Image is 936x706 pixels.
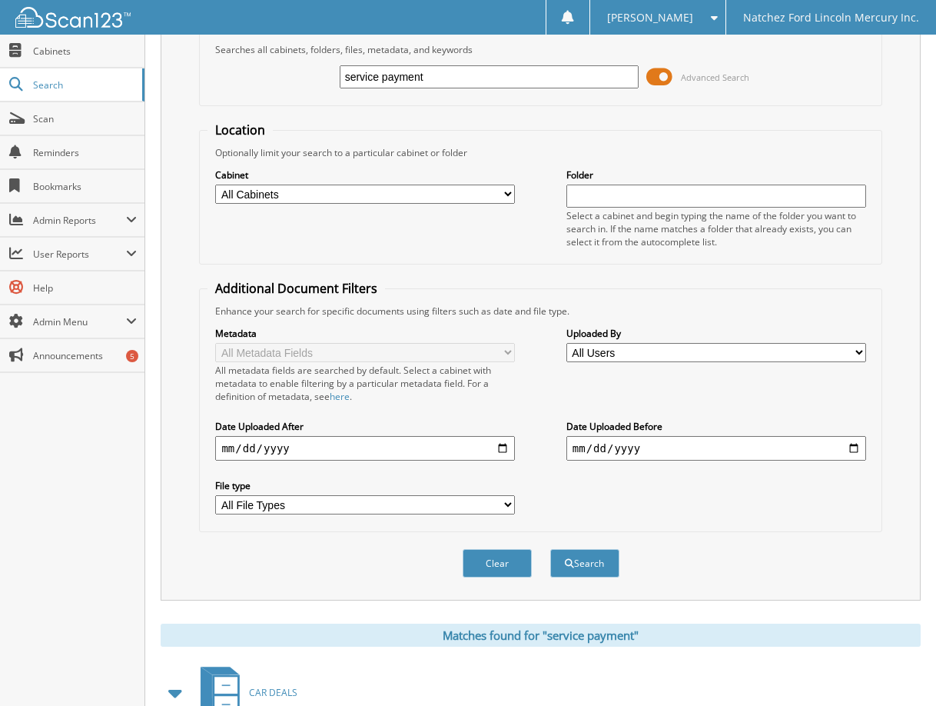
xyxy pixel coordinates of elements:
label: Metadata [215,327,515,340]
span: Reminders [33,146,137,159]
span: Announcements [33,349,137,362]
div: Searches all cabinets, folders, files, metadata, and keywords [207,43,873,56]
span: [PERSON_NAME] [607,13,693,22]
label: File type [215,479,515,492]
span: User Reports [33,248,126,261]
label: Cabinet [215,168,515,181]
legend: Location [207,122,273,138]
a: here [330,390,350,403]
label: Date Uploaded Before [566,420,866,433]
label: Date Uploaded After [215,420,515,433]
input: end [566,436,866,461]
label: Folder [566,168,866,181]
span: Admin Menu [33,315,126,328]
div: All metadata fields are searched by default. Select a cabinet with metadata to enable filtering b... [215,364,515,403]
span: Natchez Ford Lincoln Mercury Inc. [743,13,919,22]
button: Clear [463,549,532,578]
label: Uploaded By [566,327,866,340]
iframe: Chat Widget [859,632,936,706]
div: Enhance your search for specific documents using filters such as date and file type. [207,305,873,318]
input: start [215,436,515,461]
div: Optionally limit your search to a particular cabinet or folder [207,146,873,159]
button: Search [550,549,619,578]
div: Matches found for "service payment" [161,624,921,647]
span: Help [33,281,137,295]
span: Bookmarks [33,180,137,193]
img: scan123-logo-white.svg [15,7,131,28]
span: Scan [33,112,137,125]
span: Admin Reports [33,214,126,227]
span: CAR DEALS [249,686,297,699]
div: 5 [126,350,138,362]
span: Cabinets [33,45,137,58]
div: Select a cabinet and begin typing the name of the folder you want to search in. If the name match... [566,209,866,248]
span: Search [33,78,134,92]
span: Advanced Search [681,72,749,83]
legend: Additional Document Filters [207,280,385,297]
